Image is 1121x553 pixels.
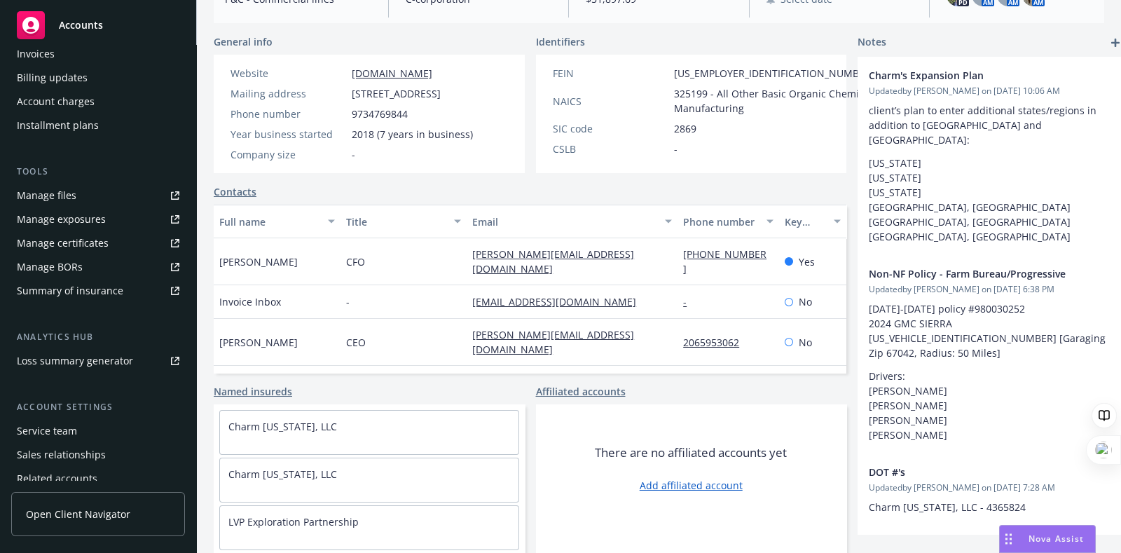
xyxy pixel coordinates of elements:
[799,254,815,269] span: Yes
[346,254,365,269] span: CFO
[231,127,346,142] div: Year business started
[17,67,88,89] div: Billing updates
[674,66,874,81] span: [US_EMPLOYER_IDENTIFICATION_NUMBER]
[219,254,298,269] span: [PERSON_NAME]
[11,165,185,179] div: Tools
[17,350,133,372] div: Loss summary generator
[11,67,185,89] a: Billing updates
[11,256,185,278] a: Manage BORs
[472,328,634,356] a: [PERSON_NAME][EMAIL_ADDRESS][DOMAIN_NAME]
[869,369,1113,442] p: Drivers: [PERSON_NAME] [PERSON_NAME] [PERSON_NAME] [PERSON_NAME]
[472,295,647,308] a: [EMAIL_ADDRESS][DOMAIN_NAME]
[11,280,185,302] a: Summary of insurance
[352,67,432,80] a: [DOMAIN_NAME]
[59,20,103,31] span: Accounts
[17,208,106,231] div: Manage exposures
[11,114,185,137] a: Installment plans
[346,335,366,350] span: CEO
[228,420,337,433] a: Charm [US_STATE], LLC
[17,184,76,207] div: Manage files
[11,232,185,254] a: Manage certificates
[231,66,346,81] div: Website
[553,94,668,109] div: NAICS
[640,478,743,493] a: Add affiliated account
[231,147,346,162] div: Company size
[11,467,185,490] a: Related accounts
[11,350,185,372] a: Loss summary generator
[858,34,886,51] span: Notes
[683,214,757,229] div: Phone number
[352,107,408,121] span: 9734769844
[869,68,1076,83] span: Charm's Expansion Plan
[472,247,634,275] a: [PERSON_NAME][EMAIL_ADDRESS][DOMAIN_NAME]
[219,294,281,309] span: Invoice Inbox
[779,205,846,238] button: Key contact
[11,420,185,442] a: Service team
[17,114,99,137] div: Installment plans
[1000,526,1017,552] div: Drag to move
[678,205,778,238] button: Phone number
[683,336,750,349] a: 2065953062
[11,43,185,65] a: Invoices
[869,266,1076,281] span: Non-NF Policy - Farm Bureau/Progressive
[17,444,106,466] div: Sales relationships
[11,400,185,414] div: Account settings
[17,90,95,113] div: Account charges
[17,256,83,278] div: Manage BORs
[11,90,185,113] a: Account charges
[26,507,130,521] span: Open Client Navigator
[214,205,341,238] button: Full name
[674,121,696,136] span: 2869
[1029,533,1084,545] span: Nova Assist
[595,444,787,461] span: There are no affiliated accounts yet
[11,444,185,466] a: Sales relationships
[683,295,698,308] a: -
[231,86,346,101] div: Mailing address
[11,208,185,231] a: Manage exposures
[869,85,1113,97] span: Updated by [PERSON_NAME] on [DATE] 10:06 AM
[214,184,256,199] a: Contacts
[553,142,668,156] div: CSLB
[799,335,812,350] span: No
[231,107,346,121] div: Phone number
[683,247,766,275] a: [PHONE_NUMBER]
[352,147,355,162] span: -
[869,500,1026,514] span: Charm [US_STATE], LLC - 4365824
[219,335,298,350] span: [PERSON_NAME]
[472,214,656,229] div: Email
[228,515,359,528] a: LVP Exploration Partnership
[467,205,678,238] button: Email
[214,384,292,399] a: Named insureds
[11,330,185,344] div: Analytics hub
[352,86,441,101] span: [STREET_ADDRESS]
[869,283,1113,296] span: Updated by [PERSON_NAME] on [DATE] 6:38 PM
[799,294,812,309] span: No
[214,34,273,49] span: General info
[17,467,97,490] div: Related accounts
[341,205,467,238] button: Title
[869,301,1113,360] p: [DATE]-[DATE] policy #980030252 2024 GMC SIERRA [US_VEHICLE_IDENTIFICATION_NUMBER] [Garaging Zip ...
[674,142,678,156] span: -
[11,6,185,45] a: Accounts
[346,214,446,229] div: Title
[219,214,319,229] div: Full name
[553,121,668,136] div: SIC code
[869,103,1113,147] p: client’s plan to enter additional states/regions in addition to [GEOGRAPHIC_DATA] and [GEOGRAPHIC...
[785,214,825,229] div: Key contact
[17,43,55,65] div: Invoices
[11,184,185,207] a: Manage files
[536,384,626,399] a: Affiliated accounts
[536,34,585,49] span: Identifiers
[674,86,874,116] span: 325199 - All Other Basic Organic Chemical Manufacturing
[346,294,350,309] span: -
[228,467,337,481] a: Charm [US_STATE], LLC
[352,127,473,142] span: 2018 (7 years in business)
[869,482,1113,494] span: Updated by [PERSON_NAME] on [DATE] 7:28 AM
[17,232,109,254] div: Manage certificates
[999,525,1096,553] button: Nova Assist
[17,420,77,442] div: Service team
[17,280,123,302] div: Summary of insurance
[869,156,1113,244] p: [US_STATE] [US_STATE] [US_STATE] [GEOGRAPHIC_DATA], [GEOGRAPHIC_DATA] [GEOGRAPHIC_DATA], [GEOGRAP...
[869,465,1076,479] span: DOT #'s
